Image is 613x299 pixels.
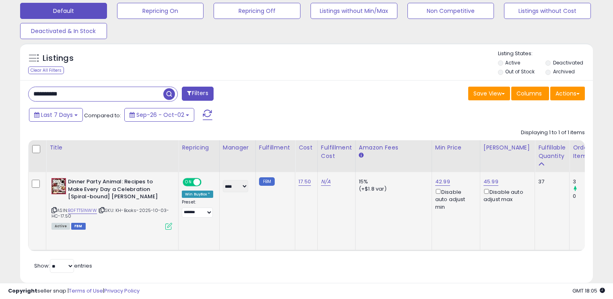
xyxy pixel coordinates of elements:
[538,178,563,185] div: 37
[359,185,426,193] div: (+$1.8 var)
[68,178,166,203] b: Dinner Party Animal: Recipes to Make Every Day a Celebration [Spiral-bound] [PERSON_NAME]
[505,68,535,75] label: Out of Stock
[483,178,498,186] a: 45.99
[435,143,477,152] div: Min Price
[28,66,64,74] div: Clear All Filters
[49,143,175,152] div: Title
[521,129,585,137] div: Displaying 1 to 1 of 1 items
[182,143,216,152] div: Repricing
[359,143,428,152] div: Amazon Fees
[573,178,605,185] div: 3
[553,68,575,75] label: Archived
[124,108,194,122] button: Sep-26 - Oct-02
[572,287,605,295] span: 2025-10-10 18:05 GMT
[483,187,529,203] div: Disable auto adjust max
[498,50,593,58] p: Listing States:
[51,178,172,229] div: ASIN:
[573,193,605,200] div: 0
[51,178,66,194] img: 51bPIDzo3jL._SL40_.jpg
[84,112,121,119] span: Compared to:
[573,143,602,160] div: Ordered Items
[407,3,494,19] button: Non Competitive
[8,287,37,295] strong: Copyright
[359,152,364,159] small: Amazon Fees.
[468,87,510,100] button: Save View
[136,111,184,119] span: Sep-26 - Oct-02
[504,3,591,19] button: Listings without Cost
[29,108,83,122] button: Last 7 Days
[51,223,70,230] span: All listings currently available for purchase on Amazon
[219,140,255,172] th: CSV column name: cust_attr_1_Manager
[104,287,140,295] a: Privacy Policy
[298,178,311,186] a: 17.50
[8,287,140,295] div: seller snap | |
[20,3,107,19] button: Default
[538,143,566,160] div: Fulfillable Quantity
[511,87,549,100] button: Columns
[68,207,97,214] a: B0FTT51NWW
[321,143,352,160] div: Fulfillment Cost
[505,59,520,66] label: Active
[435,178,450,186] a: 42.99
[214,3,300,19] button: Repricing Off
[182,191,213,198] div: Win BuyBox *
[41,111,73,119] span: Last 7 Days
[550,87,585,100] button: Actions
[435,187,474,211] div: Disable auto adjust min
[182,199,213,218] div: Preset:
[483,143,531,152] div: [PERSON_NAME]
[34,262,92,270] span: Show: entries
[51,207,169,219] span: | SKU: KH-Books-2025-10-03-HC-17.50
[311,3,397,19] button: Listings without Min/Max
[183,179,193,186] span: ON
[321,178,331,186] a: N/A
[71,223,86,230] span: FBM
[223,143,252,152] div: Manager
[182,87,213,101] button: Filters
[259,177,275,186] small: FBM
[200,179,213,186] span: OFF
[20,23,107,39] button: Deactivated & In Stock
[359,178,426,185] div: 15%
[298,143,314,152] div: Cost
[553,59,583,66] label: Deactivated
[516,89,542,98] span: Columns
[259,143,292,152] div: Fulfillment
[69,287,103,295] a: Terms of Use
[117,3,204,19] button: Repricing On
[43,53,74,64] h5: Listings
